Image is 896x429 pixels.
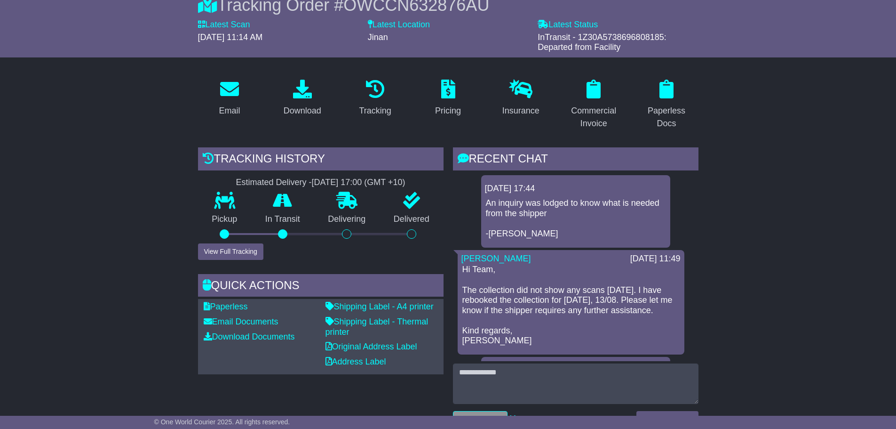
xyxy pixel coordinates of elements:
[538,32,666,52] span: InTransit - 1Z30A5738696808185: Departed from Facility
[435,105,461,117] div: Pricing
[502,105,539,117] div: Insurance
[562,76,626,133] a: Commercial Invoice
[251,214,314,225] p: In Transit
[359,105,391,117] div: Tracking
[496,76,546,121] a: Insurance
[325,357,386,366] a: Address Label
[325,342,417,351] a: Original Address Label
[485,184,666,194] div: [DATE] 17:44
[353,76,397,121] a: Tracking
[198,178,444,188] div: Estimated Delivery -
[219,105,240,117] div: Email
[204,317,278,326] a: Email Documents
[568,105,619,130] div: Commercial Invoice
[486,198,666,239] p: An inquiry was lodged to know what is needed from the shipper -[PERSON_NAME]
[204,332,295,341] a: Download Documents
[380,214,444,225] p: Delivered
[325,302,434,311] a: Shipping Label - A4 printer
[284,105,321,117] div: Download
[368,20,430,30] label: Latest Location
[204,302,248,311] a: Paperless
[461,254,531,263] a: [PERSON_NAME]
[213,76,246,121] a: Email
[538,20,598,30] label: Latest Status
[368,32,388,42] span: Jinan
[198,243,263,260] button: View Full Tracking
[314,214,380,225] p: Delivering
[462,265,680,346] p: Hi Team, The collection did not show any scans [DATE]. I have rebooked the collection for [DATE],...
[325,317,428,337] a: Shipping Label - Thermal printer
[635,76,698,133] a: Paperless Docs
[641,105,692,130] div: Paperless Docs
[636,411,698,428] button: Send a Message
[429,76,467,121] a: Pricing
[198,214,252,225] p: Pickup
[312,178,405,188] div: [DATE] 17:00 (GMT +10)
[198,32,263,42] span: [DATE] 11:14 AM
[453,147,698,173] div: RECENT CHAT
[278,76,327,121] a: Download
[198,274,444,299] div: Quick Actions
[198,20,250,30] label: Latest Scan
[198,147,444,173] div: Tracking history
[154,418,290,426] span: © One World Courier 2025. All rights reserved.
[630,254,681,264] div: [DATE] 11:49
